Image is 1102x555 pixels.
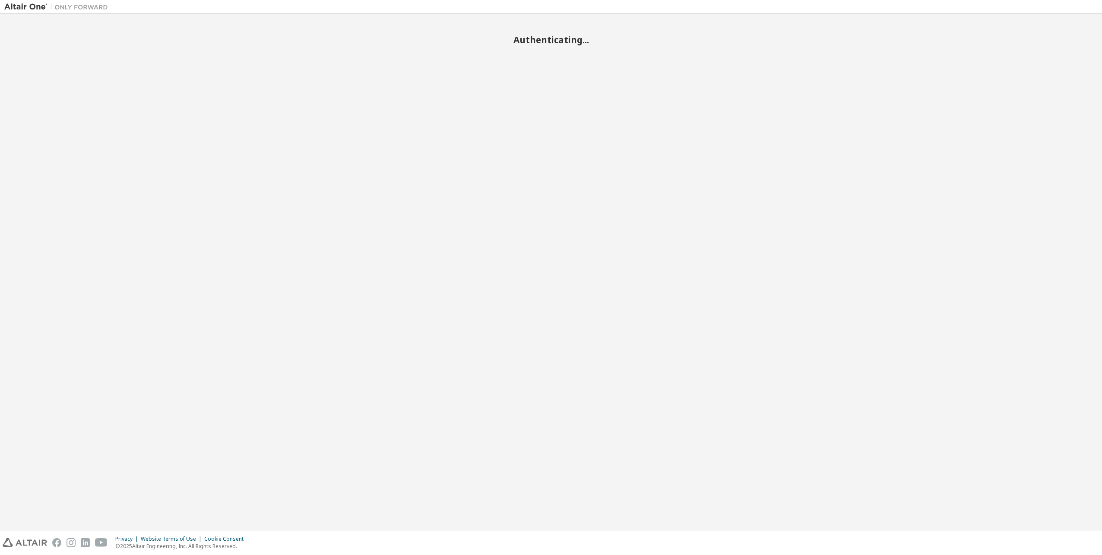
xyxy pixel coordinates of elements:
div: Website Terms of Use [141,536,204,542]
img: instagram.svg [66,538,76,547]
div: Privacy [115,536,141,542]
img: altair_logo.svg [3,538,47,547]
p: © 2025 Altair Engineering, Inc. All Rights Reserved. [115,542,249,550]
img: facebook.svg [52,538,61,547]
img: Altair One [4,3,112,11]
img: linkedin.svg [81,538,90,547]
div: Cookie Consent [204,536,249,542]
h2: Authenticating... [4,34,1098,45]
img: youtube.svg [95,538,108,547]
